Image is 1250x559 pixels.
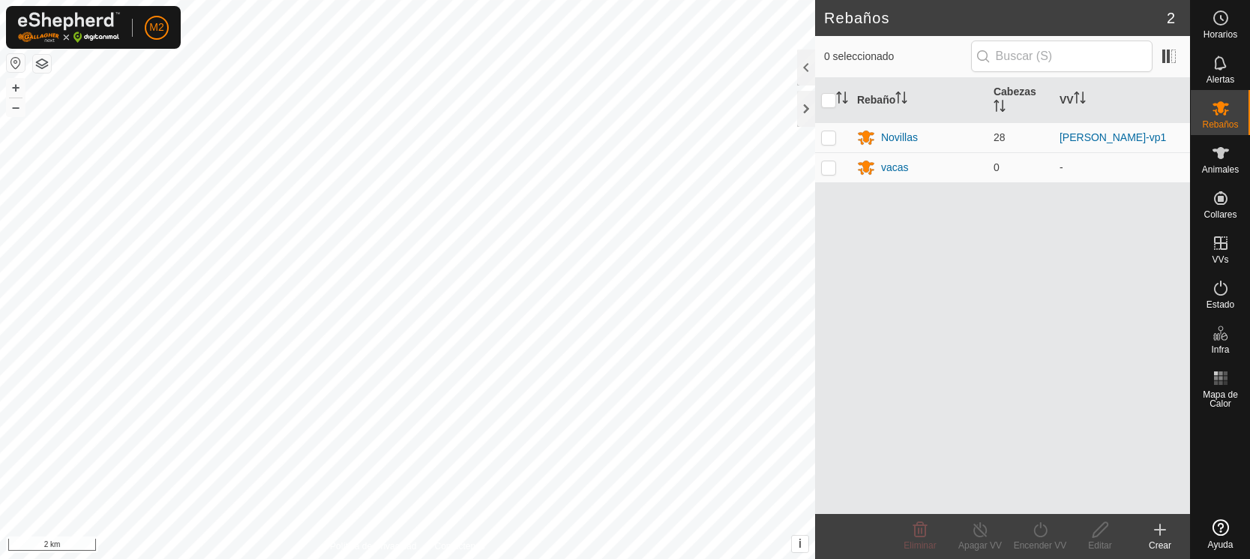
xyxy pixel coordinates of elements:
button: Restablecer Mapa [7,54,25,72]
th: VV [1054,78,1190,123]
span: Rebaños [1202,120,1238,129]
span: i [799,537,802,550]
span: Ayuda [1208,540,1234,549]
span: 28 [994,131,1006,143]
span: M2 [149,20,163,35]
span: Alertas [1207,75,1234,84]
button: – [7,98,25,116]
button: + [7,79,25,97]
a: Contáctenos [434,539,484,553]
h2: Rebaños [824,9,1167,27]
div: Encender VV [1010,539,1070,552]
span: Mapa de Calor [1195,390,1246,408]
a: [PERSON_NAME]-vp1 [1060,131,1166,143]
span: VVs [1212,255,1228,264]
div: Novillas [881,130,918,146]
th: Rebaño [851,78,988,123]
img: Logo Gallagher [18,12,120,43]
div: Editar [1070,539,1130,552]
span: Horarios [1204,30,1237,39]
button: Capas del Mapa [33,55,51,73]
p-sorticon: Activar para ordenar [895,94,907,106]
span: Infra [1211,345,1229,354]
button: i [792,536,808,552]
span: Collares [1204,210,1237,219]
td: - [1054,152,1190,182]
span: Estado [1207,300,1234,309]
span: 0 [994,161,1000,173]
input: Buscar (S) [971,41,1153,72]
span: 0 seleccionado [824,49,971,65]
p-sorticon: Activar para ordenar [994,102,1006,114]
a: Política de Privacidad [330,539,416,553]
p-sorticon: Activar para ordenar [836,94,848,106]
span: 2 [1167,7,1175,29]
a: Ayuda [1191,513,1250,555]
span: Eliminar [904,540,936,551]
div: Crear [1130,539,1190,552]
span: Animales [1202,165,1239,174]
div: vacas [881,160,909,176]
th: Cabezas [988,78,1054,123]
div: Apagar VV [950,539,1010,552]
p-sorticon: Activar para ordenar [1074,94,1086,106]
